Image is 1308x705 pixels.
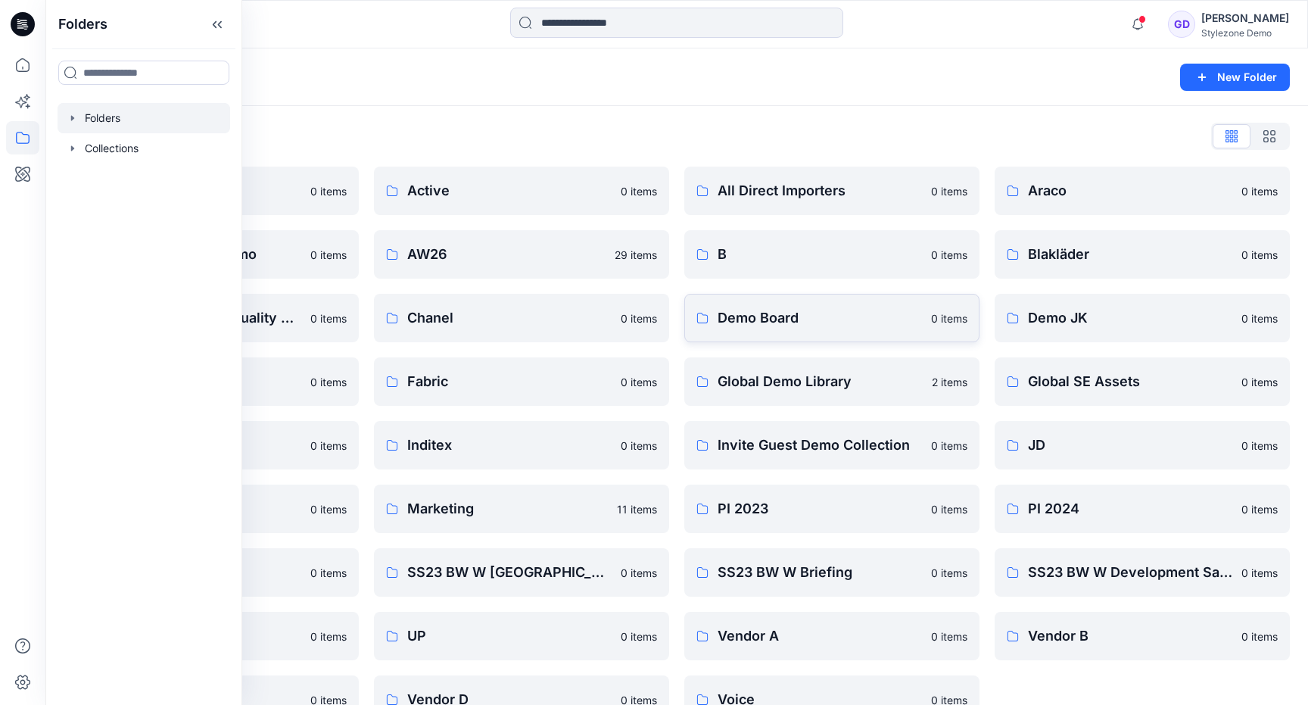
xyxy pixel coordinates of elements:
p: 0 items [621,565,657,581]
p: 2 items [932,374,967,390]
p: Global Demo Library [718,371,923,392]
p: 0 items [621,374,657,390]
p: Vendor B [1028,625,1232,647]
p: UP [407,625,612,647]
a: B0 items [684,230,979,279]
a: PI 20230 items [684,485,979,533]
p: 0 items [931,183,967,199]
p: Fabric [407,371,612,392]
p: 0 items [931,629,967,644]
a: SS23 BW W [GEOGRAPHIC_DATA]0 items [374,548,669,597]
a: Demo JK0 items [995,294,1290,342]
a: Blakläder0 items [995,230,1290,279]
p: 11 items [617,501,657,517]
p: 0 items [621,183,657,199]
p: JD [1028,435,1232,456]
p: Chanel [407,307,612,329]
button: New Folder [1180,64,1290,91]
a: SS23 BW W Briefing0 items [684,548,979,597]
p: 0 items [621,629,657,644]
a: All Direct Importers0 items [684,167,979,215]
p: 0 items [310,374,347,390]
a: Vendor A0 items [684,612,979,660]
p: Active [407,180,612,201]
a: UP0 items [374,612,669,660]
p: SS23 BW W Development Samples [1028,562,1232,583]
a: Chanel0 items [374,294,669,342]
p: 0 items [931,247,967,263]
p: Global SE Assets [1028,371,1232,392]
a: Vendor B0 items [995,612,1290,660]
p: 0 items [1241,438,1278,454]
p: 0 items [1241,310,1278,326]
p: Demo Board [718,307,922,329]
p: PI 2024 [1028,498,1232,519]
a: JD0 items [995,421,1290,469]
p: 29 items [615,247,657,263]
a: Inditex0 items [374,421,669,469]
a: Global SE Assets0 items [995,357,1290,406]
p: Demo JK [1028,307,1232,329]
p: Blakläder [1028,244,1232,265]
p: 0 items [621,310,657,326]
p: 0 items [931,501,967,517]
p: SS23 BW W Briefing [718,562,922,583]
a: Fabric0 items [374,357,669,406]
a: SS23 BW W Development Samples0 items [995,548,1290,597]
p: Marketing [407,498,608,519]
p: 0 items [931,438,967,454]
p: 0 items [1241,247,1278,263]
a: Marketing11 items [374,485,669,533]
p: AW26 [407,244,606,265]
p: 0 items [310,629,347,644]
p: All Direct Importers [718,180,922,201]
a: PI 20240 items [995,485,1290,533]
p: Vendor A [718,625,922,647]
p: 0 items [931,310,967,326]
p: Araco [1028,180,1232,201]
p: 0 items [931,565,967,581]
a: Demo Board0 items [684,294,979,342]
p: 0 items [310,247,347,263]
a: Araco0 items [995,167,1290,215]
p: PI 2023 [718,498,922,519]
p: 0 items [1241,501,1278,517]
p: Inditex [407,435,612,456]
p: 0 items [1241,183,1278,199]
a: Global Demo Library2 items [684,357,979,406]
p: 0 items [310,438,347,454]
p: 0 items [310,565,347,581]
p: 0 items [310,501,347,517]
a: Active0 items [374,167,669,215]
p: B [718,244,922,265]
p: 0 items [621,438,657,454]
p: SS23 BW W [GEOGRAPHIC_DATA] [407,562,612,583]
div: [PERSON_NAME] [1201,9,1289,27]
div: Stylezone Demo [1201,27,1289,39]
p: 0 items [310,310,347,326]
p: 0 items [1241,629,1278,644]
p: Invite Guest Demo Collection [718,435,922,456]
div: GD [1168,11,1195,38]
p: 0 items [310,183,347,199]
p: 0 items [1241,565,1278,581]
p: 0 items [1241,374,1278,390]
a: Invite Guest Demo Collection0 items [684,421,979,469]
a: AW2629 items [374,230,669,279]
